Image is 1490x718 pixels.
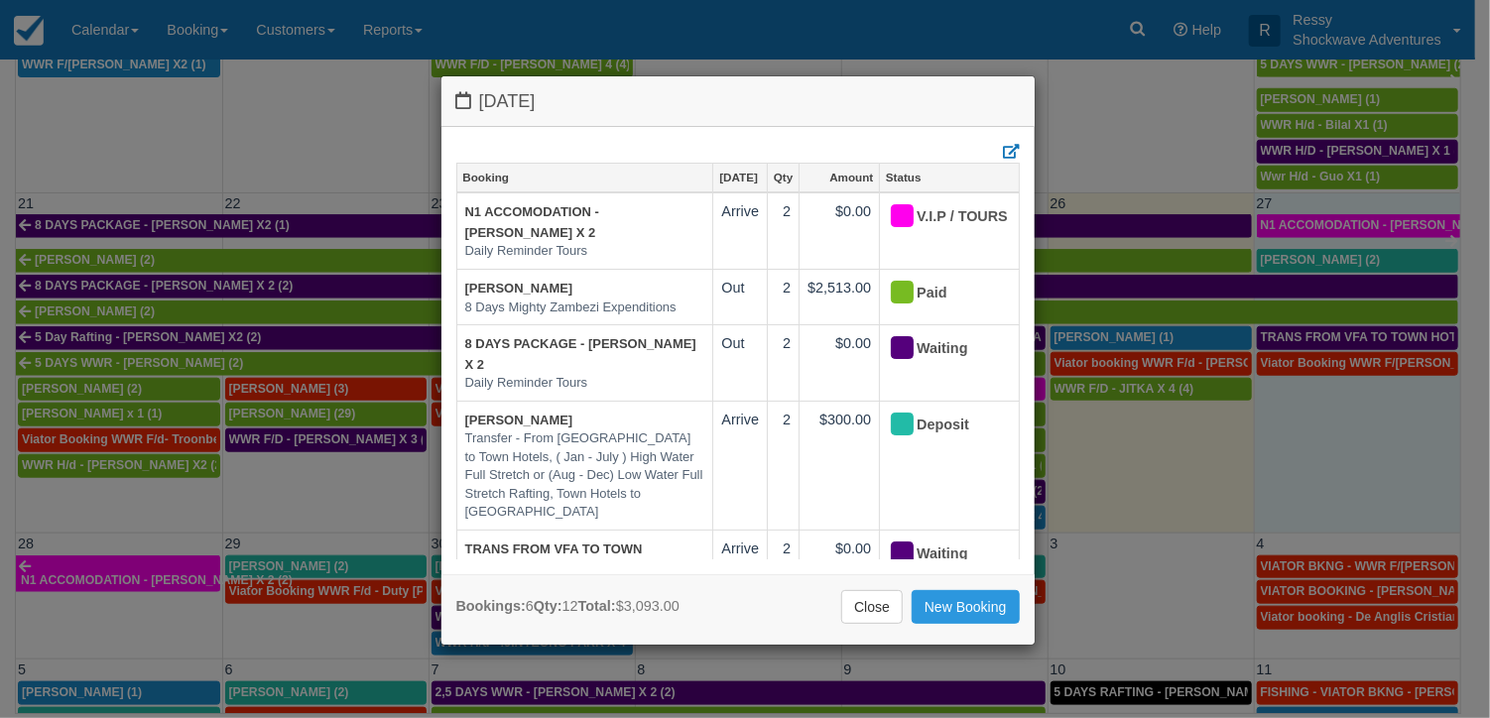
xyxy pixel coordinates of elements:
[888,201,993,233] div: V.I.P / TOURS
[768,530,800,606] td: 2
[465,204,599,240] a: N1 ACCOMODATION - [PERSON_NAME] X 2
[841,590,903,624] a: Close
[800,269,880,324] td: $2,513.00
[465,413,573,427] a: [PERSON_NAME]
[713,401,768,530] td: Arrive
[768,325,800,402] td: 2
[800,530,880,606] td: $0.00
[457,164,713,191] a: Booking
[713,164,767,191] a: [DATE]
[465,541,668,577] a: TRANS FROM VFA TO TOWN HOTYELS - [PERSON_NAME] X 2
[713,269,768,324] td: Out
[912,590,1020,624] a: New Booking
[713,192,768,269] td: Arrive
[713,530,768,606] td: Arrive
[800,325,880,402] td: $0.00
[713,325,768,402] td: Out
[465,374,705,393] em: Daily Reminder Tours
[768,269,800,324] td: 2
[768,164,799,191] a: Qty
[456,598,526,614] strong: Bookings:
[800,192,880,269] td: $0.00
[800,164,879,191] a: Amount
[768,401,800,530] td: 2
[465,429,705,522] em: Transfer - From [GEOGRAPHIC_DATA] to Town Hotels, ( Jan - July ) High Water Full Stretch or (Aug ...
[465,336,696,372] a: 8 DAYS PACKAGE - [PERSON_NAME] X 2
[456,91,1020,112] h4: [DATE]
[456,596,680,617] div: 6 12 $3,093.00
[888,410,993,441] div: Deposit
[888,538,993,570] div: Waiting
[888,278,993,309] div: Paid
[534,598,562,614] strong: Qty:
[578,598,616,614] strong: Total:
[800,401,880,530] td: $300.00
[465,242,705,261] em: Daily Reminder Tours
[880,164,1018,191] a: Status
[465,299,705,317] em: 8 Days Mighty Zambezi Expenditions
[768,192,800,269] td: 2
[888,333,993,365] div: Waiting
[465,281,573,296] a: [PERSON_NAME]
